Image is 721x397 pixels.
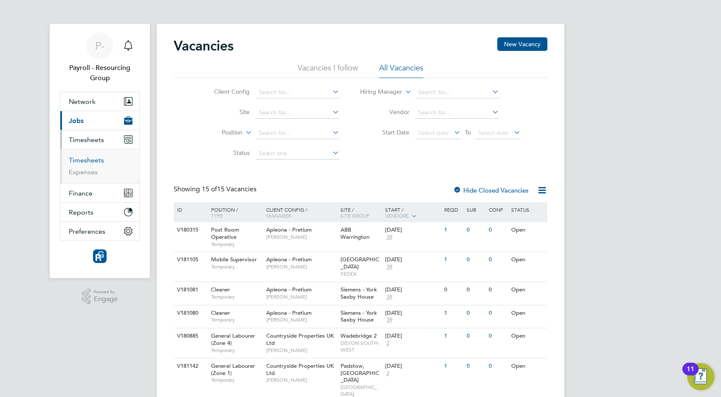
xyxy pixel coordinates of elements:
[442,358,464,374] div: 1
[341,271,381,277] span: FEDEX
[60,63,140,83] span: Payroll - Resourcing Group
[509,252,546,268] div: Open
[69,189,93,197] span: Finance
[385,316,393,324] span: 39
[69,208,93,216] span: Reports
[385,294,393,301] span: 39
[442,305,464,321] div: 1
[415,87,499,98] input: Search for...
[69,168,98,176] a: Expenses
[266,377,336,383] span: [PERSON_NAME]
[266,332,334,347] span: Countryside Properties UK Ltd
[175,282,205,298] div: V181081
[385,256,440,263] div: [DATE]
[256,107,339,119] input: Search for...
[341,362,379,384] span: Padstow, [GEOGRAPHIC_DATA]
[60,249,140,263] a: Go to home page
[211,309,230,316] span: Cleaner
[194,129,242,137] label: Position
[266,256,312,263] span: Apleona - Pretium
[418,129,449,137] span: Select date
[94,296,118,303] span: Engage
[266,294,336,300] span: [PERSON_NAME]
[298,63,358,78] li: Vacancies I follow
[385,370,390,377] span: 2
[465,282,487,298] div: 0
[201,88,250,95] label: Client Config
[509,305,546,321] div: Open
[341,226,369,240] span: ABB Warrington
[175,202,205,217] div: ID
[82,288,118,305] a: Powered byEngage
[509,222,546,238] div: Open
[266,286,312,293] span: Apleona - Pretium
[385,263,393,271] span: 39
[256,87,339,98] input: Search for...
[60,184,139,202] button: Finance
[341,256,379,270] span: [GEOGRAPHIC_DATA]
[442,252,464,268] div: 1
[205,202,264,223] div: Position /
[341,384,381,397] span: [GEOGRAPHIC_DATA]
[487,222,509,238] div: 0
[385,212,408,219] span: Vendors
[60,111,139,130] button: Jobs
[201,149,250,157] label: Status
[175,305,205,321] div: V181080
[687,369,694,380] div: 11
[266,316,336,323] span: [PERSON_NAME]
[341,309,377,324] span: Siemens - York Saxby House
[211,286,230,293] span: Cleaner
[353,88,402,96] label: Hiring Manager
[478,129,509,137] span: Select date
[211,316,262,323] span: Temporary
[509,328,546,344] div: Open
[385,226,440,234] div: [DATE]
[462,127,473,138] span: To
[379,63,423,78] li: All Vacancies
[60,32,140,83] a: P-Payroll - Resourcing Group
[487,328,509,344] div: 0
[175,252,205,268] div: V181105
[341,332,377,339] span: Wadebridge 2
[415,107,499,119] input: Search for...
[69,136,104,144] span: Timesheets
[211,347,262,354] span: Temporary
[175,222,205,238] div: V180315
[442,328,464,344] div: 1
[497,37,547,51] button: New Vacancy
[465,358,487,374] div: 0
[211,256,257,263] span: Mobile Supervisor
[487,305,509,321] div: 0
[385,286,440,294] div: [DATE]
[687,363,714,390] button: Open Resource Center, 11 new notifications
[465,328,487,344] div: 0
[487,358,509,374] div: 0
[341,212,369,219] span: Site Group
[442,222,464,238] div: 1
[69,117,84,125] span: Jobs
[202,185,256,193] span: 15 Vacancies
[385,363,440,370] div: [DATE]
[94,288,118,296] span: Powered by
[266,234,336,240] span: [PERSON_NAME]
[69,227,105,235] span: Preferences
[60,203,139,221] button: Reports
[360,108,409,116] label: Vendor
[385,333,440,340] div: [DATE]
[341,340,381,353] span: DEVON SOUTH-WEST
[211,332,255,347] span: General Labourer (Zone 4)
[211,362,255,377] span: General Labourer (Zone 1)
[211,294,262,300] span: Temporary
[50,24,150,278] nav: Main navigation
[465,222,487,238] div: 0
[211,263,262,270] span: Temporary
[509,282,546,298] div: Open
[509,358,546,374] div: Open
[211,212,223,219] span: Type
[60,222,139,240] button: Preferences
[201,108,250,116] label: Site
[69,156,104,164] a: Timesheets
[385,310,440,317] div: [DATE]
[174,185,258,194] div: Showing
